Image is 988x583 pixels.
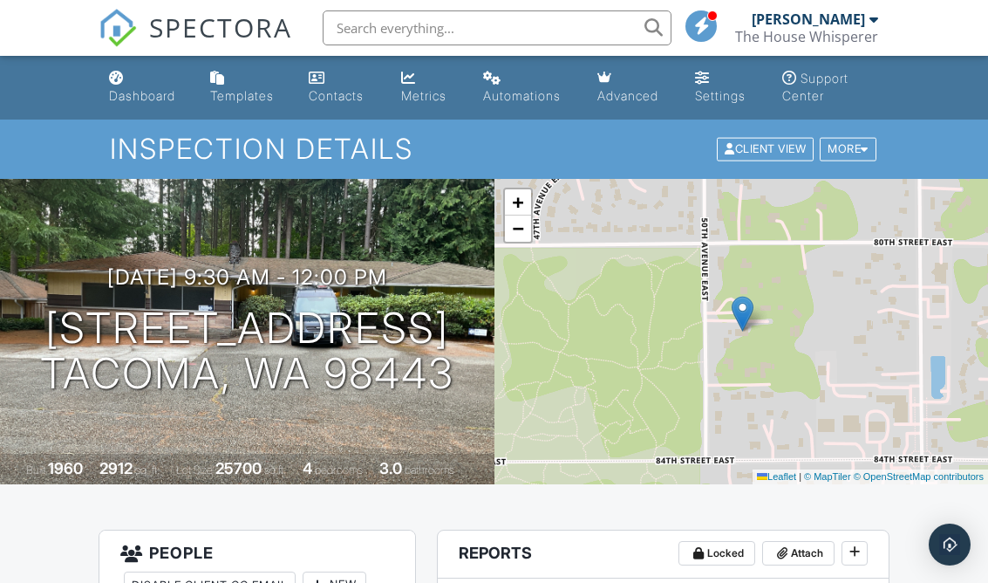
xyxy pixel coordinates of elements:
h3: [DATE] 9:30 am - 12:00 pm [107,265,387,289]
div: 3.0 [379,459,402,477]
div: Metrics [401,88,446,103]
div: Advanced [597,88,658,103]
div: 25700 [215,459,262,477]
div: Client View [717,138,814,161]
img: The Best Home Inspection Software - Spectora [99,9,137,47]
span: bathrooms [405,463,454,477]
input: Search everything... [323,10,671,45]
a: Templates [203,63,288,113]
a: Dashboard [102,63,189,113]
h1: Inspection Details [110,134,878,164]
a: © MapTiler [804,471,851,482]
a: Settings [688,63,761,113]
span: | [799,471,801,482]
a: SPECTORA [99,24,292,60]
span: bedrooms [315,463,363,477]
div: Contacts [309,88,364,103]
div: Open Intercom Messenger [929,524,971,566]
span: Lot Size [176,463,213,477]
a: Leaflet [757,471,796,482]
div: Settings [695,88,746,103]
div: 4 [303,459,312,477]
a: © OpenStreetMap contributors [854,471,984,482]
a: Advanced [590,63,674,113]
div: Templates [210,88,274,103]
a: Zoom in [505,189,531,216]
div: More [820,138,876,161]
div: [PERSON_NAME] [752,10,865,28]
h1: [STREET_ADDRESS] Tacoma, WA 98443 [40,305,454,398]
a: Automations (Basic) [476,63,576,113]
a: Support Center [775,63,886,113]
span: Built [26,463,45,477]
span: sq. ft. [135,463,160,477]
div: Automations [483,88,561,103]
span: sq.ft. [264,463,286,477]
a: Metrics [394,63,462,113]
img: Marker [732,296,753,332]
a: Client View [715,141,818,154]
div: Dashboard [109,88,175,103]
a: Contacts [302,63,380,113]
span: − [512,217,523,239]
div: 1960 [48,459,83,477]
span: SPECTORA [149,9,292,45]
div: The House Whisperer [735,28,878,45]
div: Support Center [782,71,848,103]
div: 2912 [99,459,133,477]
span: + [512,191,523,213]
a: Zoom out [505,216,531,242]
